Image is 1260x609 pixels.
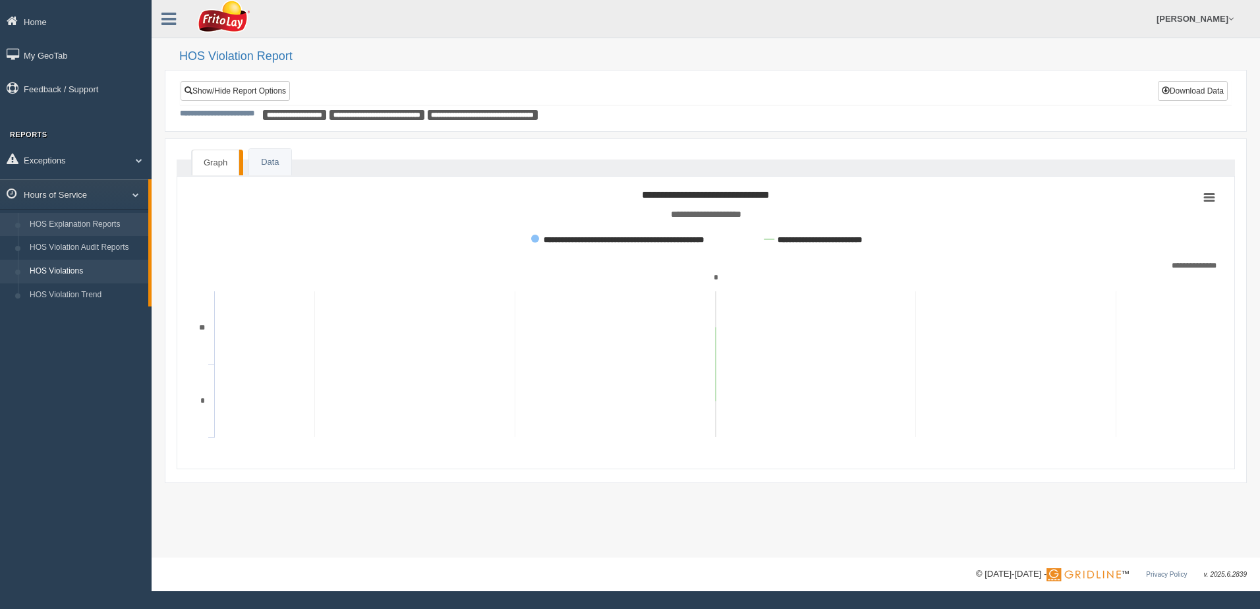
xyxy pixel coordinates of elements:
[192,150,239,176] a: Graph
[181,81,290,101] a: Show/Hide Report Options
[1046,568,1121,581] img: Gridline
[1158,81,1228,101] button: Download Data
[1146,571,1187,578] a: Privacy Policy
[24,213,148,237] a: HOS Explanation Reports
[24,283,148,307] a: HOS Violation Trend
[976,567,1247,581] div: © [DATE]-[DATE] - ™
[249,149,291,176] a: Data
[179,50,1247,63] h2: HOS Violation Report
[1204,571,1247,578] span: v. 2025.6.2839
[24,260,148,283] a: HOS Violations
[24,236,148,260] a: HOS Violation Audit Reports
